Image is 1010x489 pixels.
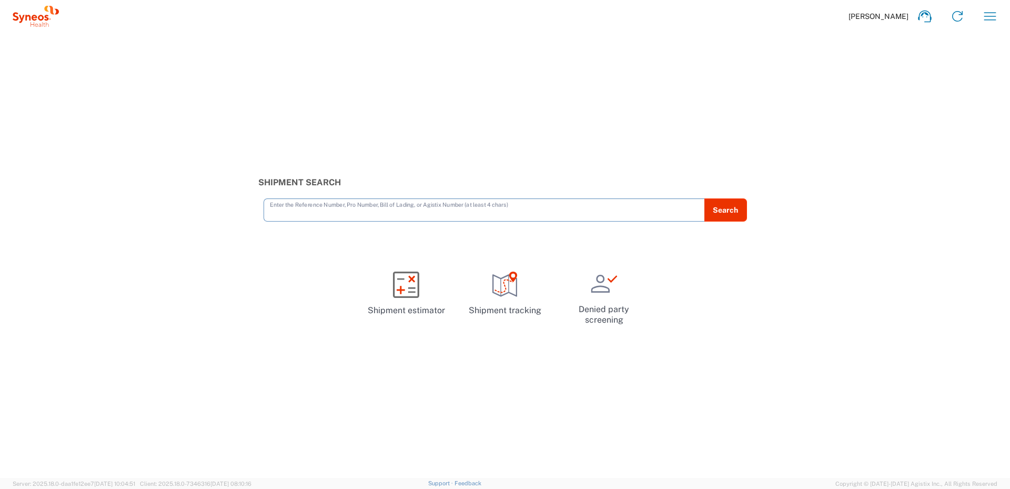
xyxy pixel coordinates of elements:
a: Feedback [454,480,481,486]
a: Denied party screening [559,262,649,333]
button: Search [704,198,747,222]
a: Shipment tracking [460,262,550,325]
span: [DATE] 10:04:51 [94,481,135,487]
a: Support [428,480,454,486]
span: [DATE] 08:10:16 [210,481,251,487]
span: [PERSON_NAME] [849,12,908,21]
a: Shipment estimator [361,262,451,325]
h3: Shipment Search [258,177,752,187]
span: Server: 2025.18.0-daa1fe12ee7 [13,481,135,487]
span: Client: 2025.18.0-7346316 [140,481,251,487]
span: Copyright © [DATE]-[DATE] Agistix Inc., All Rights Reserved [835,479,997,488]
